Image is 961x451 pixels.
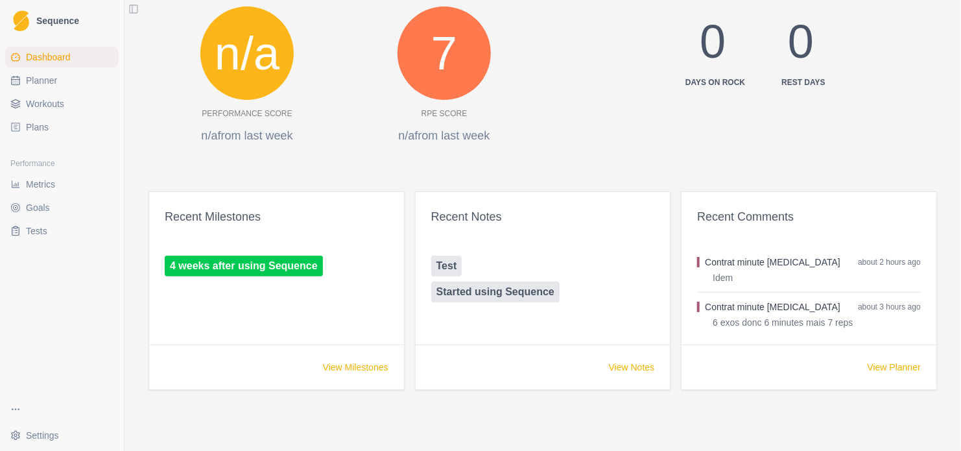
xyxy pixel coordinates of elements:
span: Goals [26,201,50,214]
div: Recent Notes [431,208,655,226]
span: Workouts [26,97,64,110]
div: Conditioning [697,257,700,267]
span: Metrics [26,178,55,191]
p: Performance Score [202,108,292,119]
a: Plans [5,117,119,138]
a: 4 weeks after using Sequence [165,256,323,276]
span: Tests [26,225,47,238]
p: n/a from last week [148,127,346,145]
p: RPE Score [421,108,468,119]
a: Metrics [5,174,119,195]
div: Recent Milestones [165,208,388,226]
a: Dashboard [5,47,119,67]
div: Conditioning [697,302,700,312]
a: Workouts [5,93,119,114]
a: LogoSequence [5,5,119,36]
span: Plans [26,121,49,134]
a: Test [431,256,462,276]
div: 0 [776,6,825,88]
span: n/a [215,18,279,88]
a: Planner [5,70,119,91]
a: View Planner [868,361,921,374]
a: Started using Sequence [431,282,560,302]
div: Performance [5,153,119,174]
p: n/a from last week [346,127,543,145]
a: Tests [5,221,119,241]
button: Contrat minute [MEDICAL_DATA] [705,256,840,269]
span: about 3 hours ago [858,302,921,312]
a: Goals [5,197,119,218]
div: Recent Comments [697,208,921,226]
span: Dashboard [26,51,71,64]
span: about 2 hours ago [858,257,921,267]
a: View Notes [609,361,655,374]
a: View Milestones [323,361,388,374]
p: 6 exos donc 6 minutes mais 7 reps [697,316,921,329]
button: Settings [5,425,119,446]
div: Rest days [781,77,825,88]
div: Days on Rock [685,77,745,88]
span: Sequence [36,16,79,25]
button: Contrat minute [MEDICAL_DATA] [705,300,840,313]
span: Planner [26,74,57,87]
img: Logo [13,10,29,32]
p: Idem [697,271,921,284]
span: 7 [431,18,457,88]
div: 0 [680,6,745,88]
